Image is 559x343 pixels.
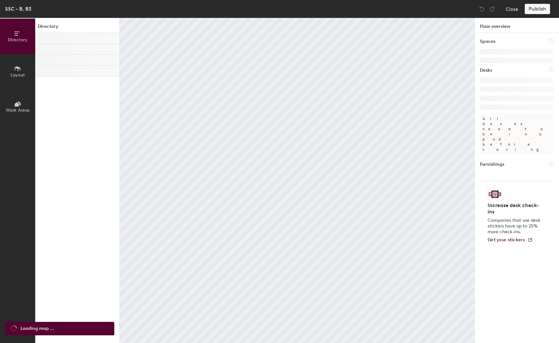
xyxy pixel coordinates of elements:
h1: Desks [480,67,492,74]
button: Close [506,4,518,14]
h1: Spaces [480,38,495,45]
div: SSC - B, B3 [5,5,31,13]
span: Directory [8,37,28,43]
span: Work Areas [6,108,29,113]
h1: Furnishings [480,161,504,168]
p: All desks need to be in a pod before saving [480,114,554,155]
h1: Floor overview [475,18,559,33]
h1: Directory [35,23,119,33]
canvas: Map [120,18,474,343]
p: Companies that use desk stickers have up to 25% more check-ins. [488,218,542,235]
h4: Increase desk check-ins [488,202,542,215]
span: Loading map ... [20,325,54,332]
img: Redo [489,6,495,12]
span: Get your stickers [488,237,525,243]
img: Sticker logo [488,189,502,200]
a: Get your stickers [488,237,533,243]
img: Undo [479,6,485,12]
span: Layout [11,72,25,78]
